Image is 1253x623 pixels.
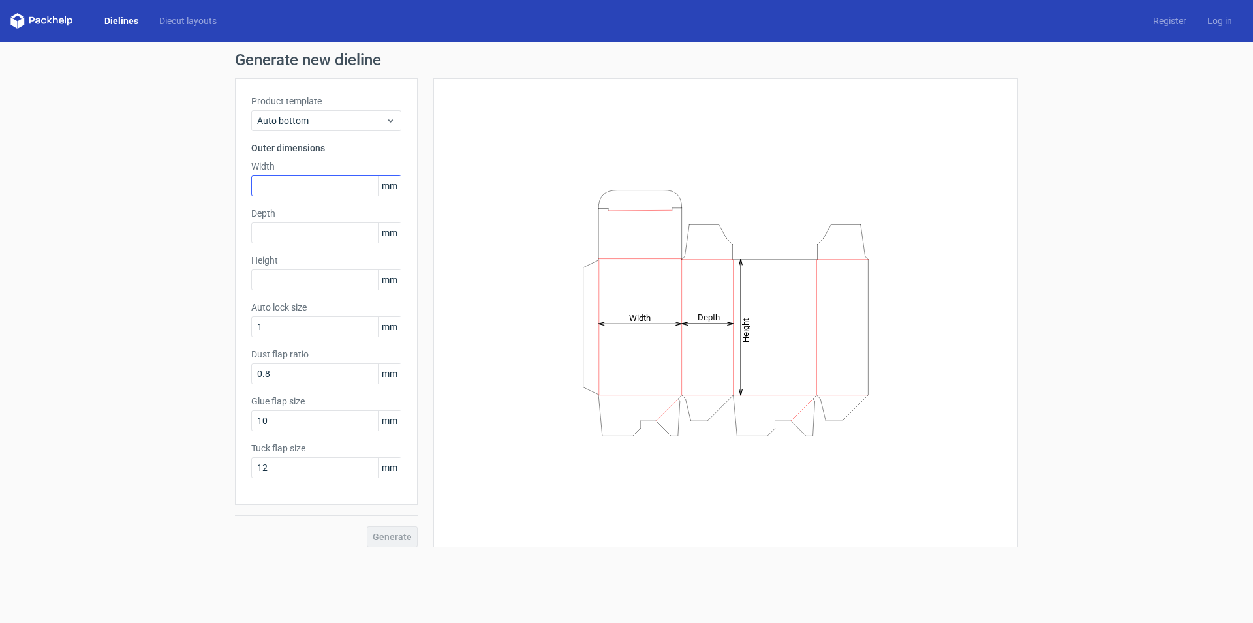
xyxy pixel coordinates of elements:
span: mm [378,270,401,290]
label: Depth [251,207,401,220]
label: Auto lock size [251,301,401,314]
a: Register [1143,14,1197,27]
span: mm [378,458,401,478]
label: Product template [251,95,401,108]
label: Tuck flap size [251,442,401,455]
label: Height [251,254,401,267]
span: Auto bottom [257,114,386,127]
h1: Generate new dieline [235,52,1018,68]
label: Width [251,160,401,173]
label: Glue flap size [251,395,401,408]
tspan: Width [629,312,651,322]
span: mm [378,223,401,243]
a: Diecut layouts [149,14,227,27]
a: Log in [1197,14,1243,27]
label: Dust flap ratio [251,348,401,361]
span: mm [378,411,401,431]
tspan: Depth [698,312,720,322]
span: mm [378,176,401,196]
tspan: Height [741,318,750,342]
span: mm [378,317,401,337]
span: mm [378,364,401,384]
a: Dielines [94,14,149,27]
h3: Outer dimensions [251,142,401,155]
